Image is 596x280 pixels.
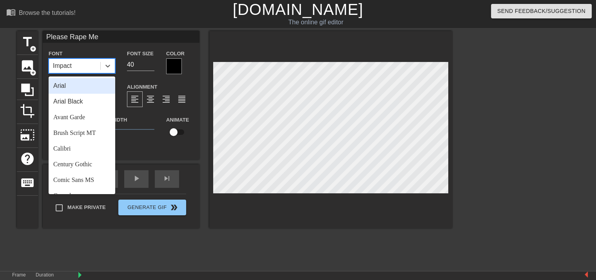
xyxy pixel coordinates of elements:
[30,45,36,52] span: add_circle
[233,1,363,18] a: [DOMAIN_NAME]
[19,9,76,16] div: Browse the tutorials!
[203,18,429,27] div: The online gif editor
[127,83,157,91] label: Alignment
[20,104,35,118] span: crop
[49,78,115,94] div: Arial
[169,203,179,212] span: double_arrow
[166,50,185,58] label: Color
[130,95,139,104] span: format_align_left
[20,127,35,142] span: photo_size_select_large
[36,273,54,278] label: Duration
[49,50,62,58] label: Font
[132,174,141,183] span: play_arrow
[491,4,592,18] button: Send Feedback/Suggestion
[30,69,36,76] span: add_circle
[118,200,186,215] button: Generate Gif
[127,50,154,58] label: Font Size
[121,203,183,212] span: Generate Gif
[166,116,189,124] label: Animate
[49,125,115,141] div: Brush Script MT
[49,156,115,172] div: Century Gothic
[20,151,35,166] span: help
[20,35,35,49] span: title
[49,141,115,156] div: Calibri
[49,109,115,125] div: Avant Garde
[177,95,187,104] span: format_align_justify
[6,7,76,20] a: Browse the tutorials!
[53,61,72,71] div: Impact
[49,94,115,109] div: Arial Black
[146,95,155,104] span: format_align_center
[585,271,588,278] img: bound-end.png
[497,6,585,16] span: Send Feedback/Suggestion
[20,175,35,190] span: keyboard
[67,204,106,211] span: Make Private
[162,174,172,183] span: skip_next
[49,188,115,204] div: Consolas
[49,172,115,188] div: Comic Sans MS
[161,95,171,104] span: format_align_right
[6,7,16,17] span: menu_book
[20,58,35,73] span: image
